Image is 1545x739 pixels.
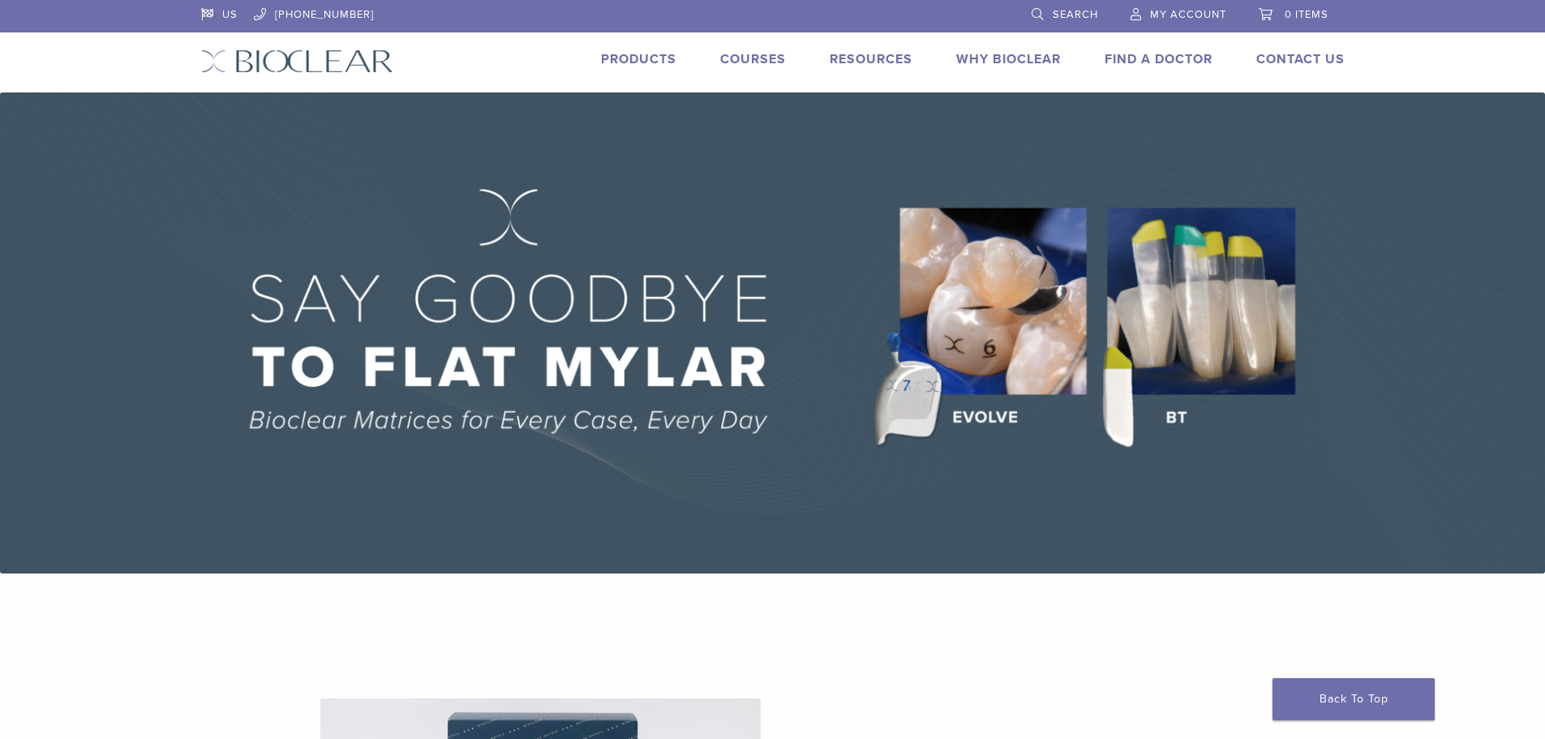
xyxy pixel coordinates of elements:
[1053,8,1098,21] span: Search
[1105,51,1212,67] a: Find A Doctor
[1285,8,1328,21] span: 0 items
[1256,51,1345,67] a: Contact Us
[1150,8,1226,21] span: My Account
[956,51,1061,67] a: Why Bioclear
[201,49,393,73] img: Bioclear
[1272,678,1435,720] a: Back To Top
[601,51,676,67] a: Products
[720,51,786,67] a: Courses
[830,51,912,67] a: Resources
